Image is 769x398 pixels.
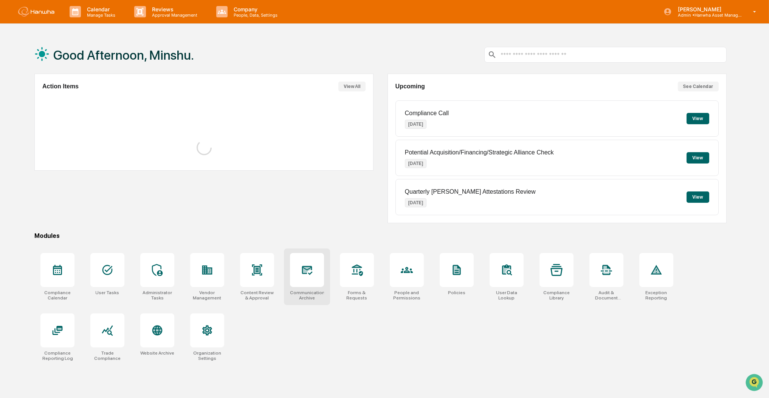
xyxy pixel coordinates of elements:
p: Quarterly [PERSON_NAME] Attestations Review [405,188,536,195]
span: Pylon [75,128,91,134]
button: View [687,113,709,124]
button: View All [338,82,366,91]
p: Reviews [146,6,201,12]
p: Calendar [81,6,119,12]
div: Vendor Management [190,290,224,301]
button: See Calendar [678,82,719,91]
div: User Tasks [96,290,119,295]
a: 🖐️Preclearance [5,92,52,106]
div: Forms & Requests [340,290,374,301]
div: Audit & Document Logs [589,290,623,301]
p: Admin • Hanwha Asset Management ([GEOGRAPHIC_DATA]) Ltd. [672,12,742,18]
div: We're available if you need us! [26,65,96,71]
div: Trade Compliance [90,350,124,361]
h1: Good Afternoon, Minshu. [53,48,194,63]
p: Potential Acquisition/Financing/Strategic Alliance Check [405,149,554,156]
a: 🔎Data Lookup [5,106,51,120]
div: 🔎 [8,110,14,116]
div: People and Permissions [390,290,424,301]
h2: Upcoming [395,83,425,90]
p: Company [228,6,281,12]
div: Exception Reporting [639,290,673,301]
img: 1746055101610-c473b297-6a78-478c-a979-82029cc54cd1 [8,58,21,71]
p: [PERSON_NAME] [672,6,742,12]
div: Start new chat [26,58,124,65]
button: Start new chat [129,60,138,69]
div: Administrator Tasks [140,290,174,301]
p: [DATE] [405,120,427,129]
p: [DATE] [405,159,427,168]
span: Data Lookup [15,110,48,117]
p: How can we help? [8,16,138,28]
p: Compliance Call [405,110,449,117]
h2: Action Items [42,83,79,90]
div: Compliance Library [540,290,574,301]
div: 🗄️ [55,96,61,102]
div: Organization Settings [190,350,224,361]
img: logo [18,7,54,17]
div: User Data Lookup [490,290,524,301]
a: 🗄️Attestations [52,92,97,106]
p: [DATE] [405,198,427,207]
div: Modules [34,232,727,239]
p: People, Data, Settings [228,12,281,18]
div: Website Archive [140,350,174,356]
div: Compliance Reporting Log [40,350,74,361]
button: View [687,152,709,164]
span: Preclearance [15,95,49,103]
div: 🖐️ [8,96,14,102]
p: Approval Management [146,12,201,18]
div: Policies [448,290,465,295]
iframe: Open customer support [745,373,765,393]
button: View [687,191,709,203]
a: Powered byPylon [53,128,91,134]
div: Communications Archive [290,290,324,301]
p: Manage Tasks [81,12,119,18]
div: Content Review & Approval [240,290,274,301]
div: Compliance Calendar [40,290,74,301]
span: Attestations [62,95,94,103]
